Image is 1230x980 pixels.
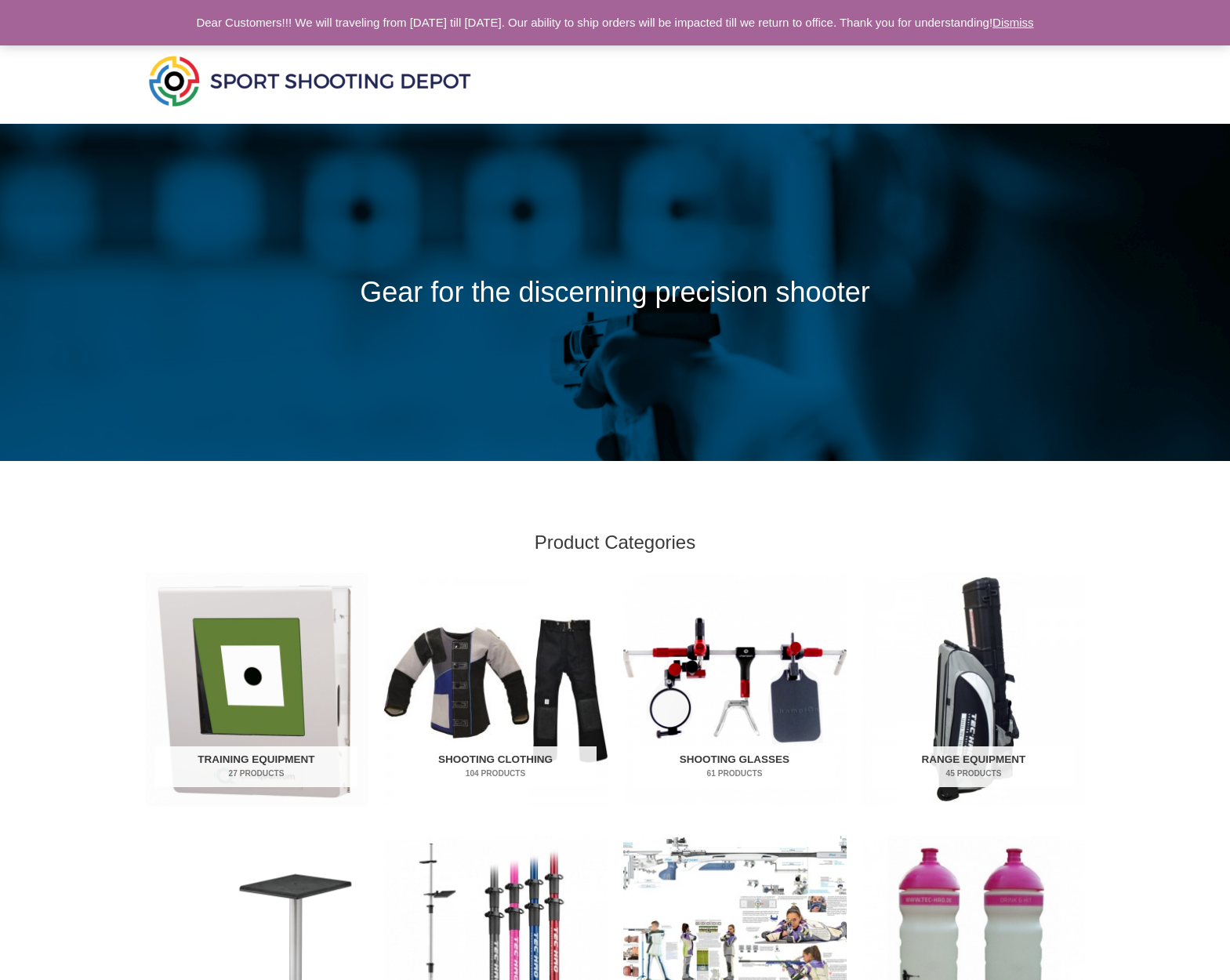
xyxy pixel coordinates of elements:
h2: Shooting Clothing [394,746,597,787]
a: Visit product category Training Equipment [145,573,368,806]
h2: Range Equipment [873,746,1075,787]
img: Training Equipment [145,573,368,806]
img: Shooting Glasses [623,573,847,806]
h2: Product Categories [145,530,1086,554]
mark: 104 Products [394,768,597,779]
img: Range Equipment [862,573,1086,806]
a: Visit product category Shooting Glasses [623,573,847,806]
h2: Training Equipment [155,746,357,787]
img: Sport Shooting Depot [145,52,474,110]
h2: Shooting Glasses [633,746,836,787]
a: Visit product category Shooting Clothing [384,573,608,806]
mark: 27 Products [155,768,357,779]
mark: 45 Products [873,768,1075,779]
img: Shooting Clothing [384,573,608,806]
a: Dismiss [992,16,1034,29]
p: Gear for the discerning precision shooter [145,267,1086,319]
a: Visit product category Range Equipment [862,573,1086,806]
mark: 61 Products [633,768,836,779]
